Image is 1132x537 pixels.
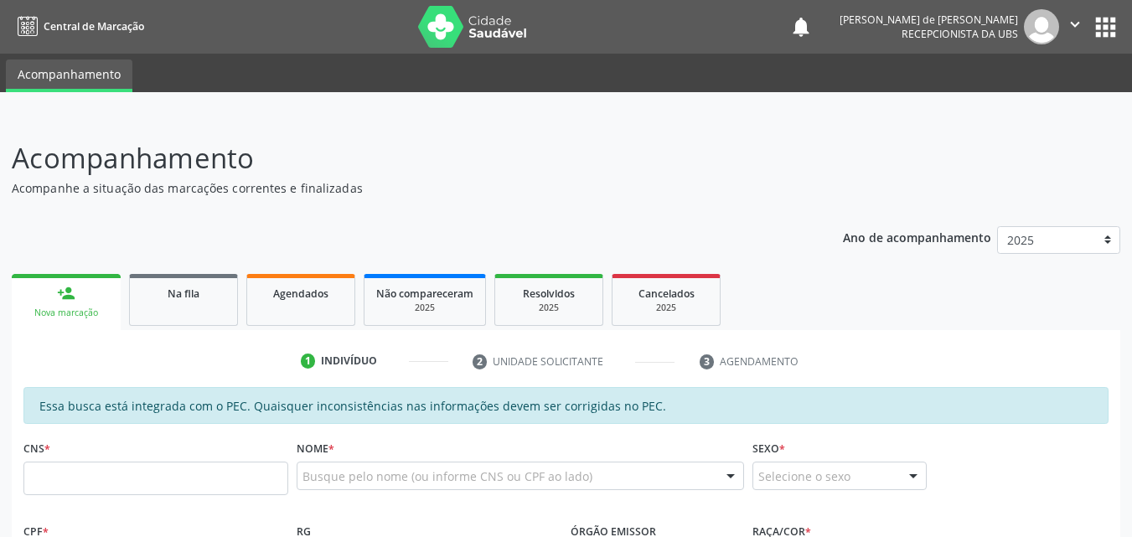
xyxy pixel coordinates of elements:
div: 2025 [624,302,708,314]
div: Nova marcação [23,307,109,319]
div: Essa busca está integrada com o PEC. Quaisquer inconsistências nas informações devem ser corrigid... [23,387,1109,424]
span: Não compareceram [376,287,473,301]
i:  [1066,15,1084,34]
img: img [1024,9,1059,44]
button: apps [1091,13,1120,42]
span: Busque pelo nome (ou informe CNS ou CPF ao lado) [302,467,592,485]
button: notifications [789,15,813,39]
a: Acompanhamento [6,59,132,92]
button:  [1059,9,1091,44]
span: Resolvidos [523,287,575,301]
p: Acompanhamento [12,137,788,179]
div: Indivíduo [321,354,377,369]
span: Cancelados [638,287,695,301]
span: Agendados [273,287,328,301]
span: Central de Marcação [44,19,144,34]
label: Nome [297,436,334,462]
label: Sexo [752,436,785,462]
span: Selecione o sexo [758,467,850,485]
p: Ano de acompanhamento [843,226,991,247]
span: Na fila [168,287,199,301]
a: Central de Marcação [12,13,144,40]
div: 1 [301,354,316,369]
div: person_add [57,284,75,302]
div: 2025 [507,302,591,314]
span: Recepcionista da UBS [902,27,1018,41]
div: [PERSON_NAME] de [PERSON_NAME] [840,13,1018,27]
p: Acompanhe a situação das marcações correntes e finalizadas [12,179,788,197]
div: 2025 [376,302,473,314]
label: CNS [23,436,50,462]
